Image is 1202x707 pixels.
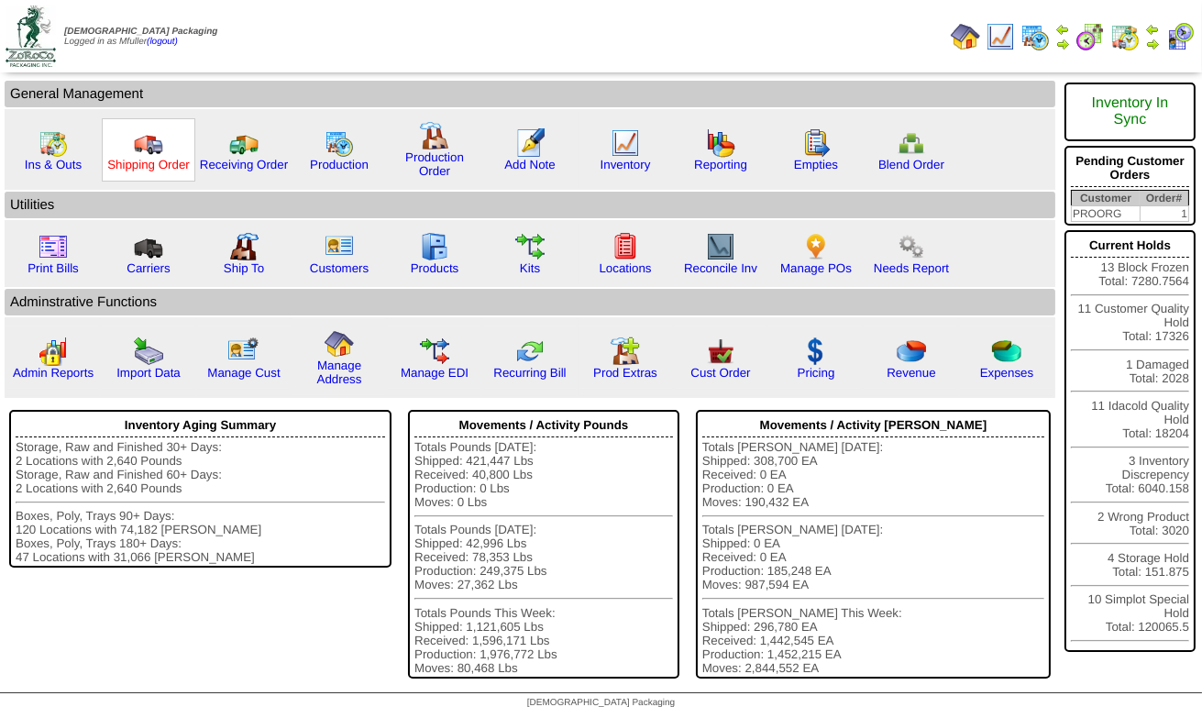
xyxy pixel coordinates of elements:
div: Totals [PERSON_NAME] [DATE]: Shipped: 308,700 EA Received: 0 EA Production: 0 EA Moves: 190,432 E... [702,440,1044,675]
img: calendarinout.gif [1110,22,1140,51]
td: Utilities [5,192,1055,218]
a: Reporting [694,158,747,171]
img: line_graph2.gif [706,232,735,261]
img: line_graph.gif [611,128,640,158]
img: arrowright.gif [1145,37,1160,51]
th: Customer [1072,191,1141,206]
span: [DEMOGRAPHIC_DATA] Packaging [64,27,217,37]
img: truck.gif [134,128,163,158]
img: orders.gif [515,128,545,158]
img: zoroco-logo-small.webp [6,6,56,67]
a: Manage Address [317,359,362,386]
a: Production [310,158,369,171]
img: po.png [801,232,831,261]
img: calendarprod.gif [325,128,354,158]
a: Expenses [980,366,1034,380]
a: Ins & Outs [25,158,82,171]
img: workflow.gif [515,232,545,261]
img: truck2.gif [229,128,259,158]
a: Production Order [405,150,464,178]
img: network.png [897,128,926,158]
img: locations.gif [611,232,640,261]
img: pie_chart.png [897,337,926,366]
img: reconcile.gif [515,337,545,366]
div: Movements / Activity [PERSON_NAME] [702,414,1044,437]
a: Needs Report [874,261,949,275]
a: Ship To [224,261,264,275]
img: graph2.png [39,337,68,366]
img: managecust.png [227,337,261,366]
img: import.gif [134,337,163,366]
img: factory.gif [420,121,449,150]
img: workflow.png [897,232,926,261]
a: Empties [794,158,838,171]
a: Cust Order [690,366,750,380]
img: calendarcustomer.gif [1165,22,1195,51]
img: arrowleft.gif [1055,22,1070,37]
a: Manage POs [780,261,852,275]
a: Shipping Order [107,158,190,171]
div: Inventory Aging Summary [16,414,385,437]
td: General Management [5,81,1055,107]
td: 1 [1140,206,1188,222]
a: Manage Cust [207,366,280,380]
img: line_graph.gif [986,22,1015,51]
a: Print Bills [28,261,79,275]
img: pie_chart2.png [992,337,1021,366]
img: cust_order.png [706,337,735,366]
th: Order# [1140,191,1188,206]
a: Carriers [127,261,170,275]
td: PROORG [1072,206,1141,222]
img: workorder.gif [801,128,831,158]
img: edi.gif [420,337,449,366]
a: Import Data [116,366,181,380]
img: dollar.gif [801,337,831,366]
div: Movements / Activity Pounds [414,414,673,437]
img: customers.gif [325,232,354,261]
a: Add Note [504,158,556,171]
div: 13 Block Frozen Total: 7280.7564 11 Customer Quality Hold Total: 17326 1 Damaged Total: 2028 11 I... [1064,230,1196,652]
img: prodextras.gif [611,337,640,366]
a: Recurring Bill [493,366,566,380]
a: Admin Reports [13,366,94,380]
img: factory2.gif [229,232,259,261]
img: cabinet.gif [420,232,449,261]
a: Revenue [887,366,935,380]
img: calendarblend.gif [1075,22,1105,51]
img: invoice2.gif [39,232,68,261]
div: Inventory In Sync [1071,86,1189,138]
a: Receiving Order [200,158,288,171]
a: Reconcile Inv [684,261,757,275]
img: graph.gif [706,128,735,158]
a: Products [411,261,459,275]
img: arrowright.gif [1055,37,1070,51]
div: Current Holds [1071,234,1189,258]
a: Prod Extras [593,366,657,380]
a: (logout) [147,37,178,47]
div: Pending Customer Orders [1071,149,1189,187]
div: Storage, Raw and Finished 30+ Days: 2 Locations with 2,640 Pounds Storage, Raw and Finished 60+ D... [16,440,385,564]
a: Locations [599,261,651,275]
img: arrowleft.gif [1145,22,1160,37]
img: calendarprod.gif [1020,22,1050,51]
div: Totals Pounds [DATE]: Shipped: 421,447 Lbs Received: 40,800 Lbs Production: 0 Lbs Moves: 0 Lbs To... [414,440,673,675]
img: home.gif [325,329,354,359]
a: Inventory [601,158,651,171]
img: truck3.gif [134,232,163,261]
a: Manage EDI [401,366,469,380]
span: Logged in as Mfuller [64,27,217,47]
a: Blend Order [878,158,944,171]
td: Adminstrative Functions [5,289,1055,315]
img: calendarinout.gif [39,128,68,158]
a: Pricing [798,366,835,380]
img: home.gif [951,22,980,51]
a: Customers [310,261,369,275]
a: Kits [520,261,540,275]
